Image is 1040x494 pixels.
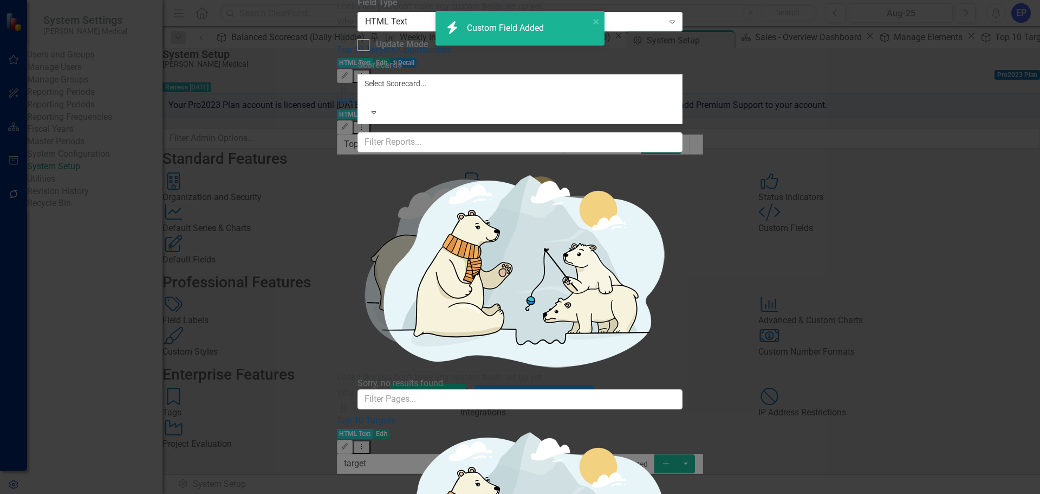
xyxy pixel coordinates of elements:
[357,59,682,72] label: Scorecards
[357,132,682,152] input: Filter Reports...
[357,389,682,409] input: Filter Pages...
[593,15,600,28] button: close
[357,161,682,377] img: No results found
[365,78,675,89] div: Select Scorecard...
[365,16,664,28] div: HTML Text
[467,22,547,35] div: Custom Field Added
[376,39,428,51] div: Update Mode
[357,377,682,390] div: Sorry, no results found.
